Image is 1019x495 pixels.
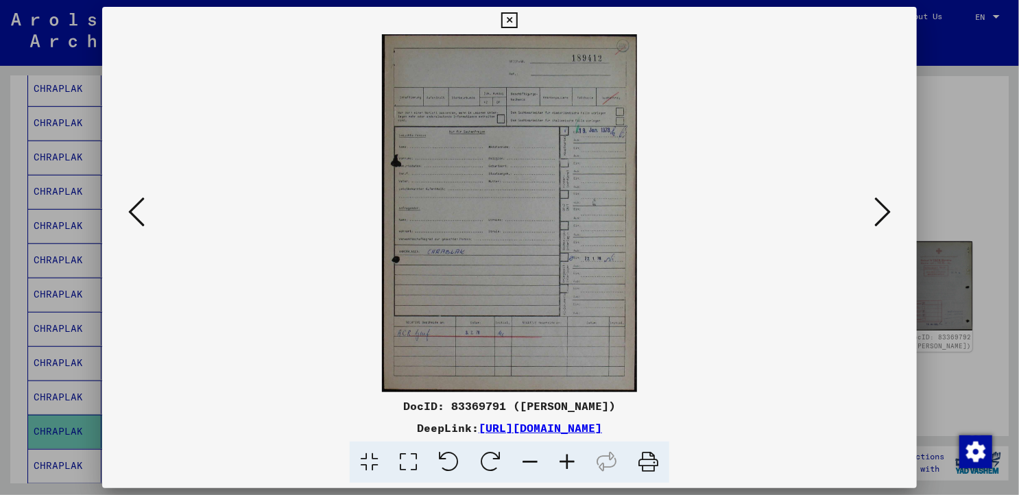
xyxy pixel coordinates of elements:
div: DocID: 83369791 ([PERSON_NAME]) [102,398,918,414]
div: Change consent [959,435,992,468]
a: [URL][DOMAIN_NAME] [479,421,602,435]
img: Change consent [959,435,992,468]
img: 001.jpg [149,34,871,392]
div: DeepLink: [102,420,918,436]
